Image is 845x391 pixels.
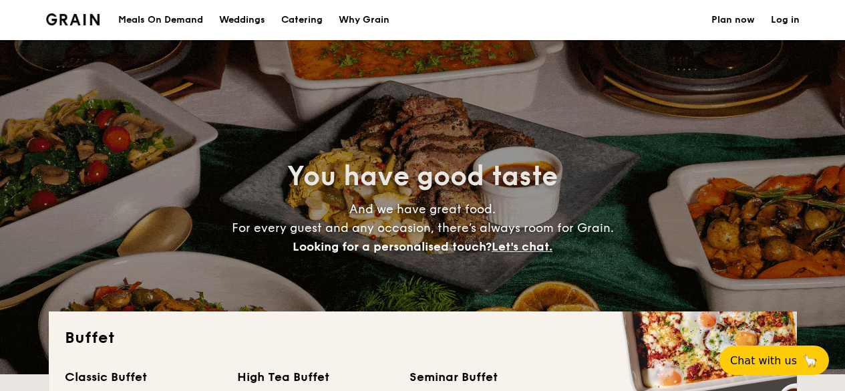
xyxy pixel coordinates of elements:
img: Grain [46,13,100,25]
div: High Tea Buffet [237,368,393,386]
button: Chat with us🦙 [719,346,829,375]
div: Seminar Buffet [409,368,566,386]
span: Chat with us [730,354,797,367]
span: Let's chat. [492,239,552,254]
a: Logotype [46,13,100,25]
div: Classic Buffet [65,368,221,386]
h2: Buffet [65,328,781,349]
span: 🦙 [802,353,818,368]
